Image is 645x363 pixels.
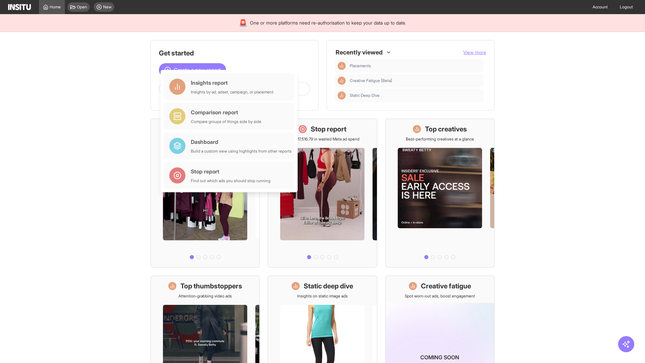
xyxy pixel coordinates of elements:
span: View more [463,49,486,55]
div: Insights [338,62,346,70]
p: Insights on static image ads [297,293,348,299]
p: Attention-grabbing video ads [178,293,232,299]
div: Insights [338,77,346,85]
a: Top creativesBest-performing creatives at a glance [385,119,494,268]
span: Creative Fatigue [Beta] [350,78,481,83]
div: Stop report [191,167,270,175]
div: Comparison report [191,108,261,116]
span: One or more platforms need re-authorisation to keep your data up to date. [250,19,406,26]
button: Create a new report [159,63,226,77]
div: Insights [338,91,346,99]
span: Static Deep Dive [350,93,380,98]
span: Placements [350,63,371,69]
h1: Get started [159,48,310,58]
h1: Top creatives [425,124,467,134]
img: Logo [8,4,31,10]
span: New [103,4,112,10]
span: Placements [350,63,481,69]
span: Create a new report [174,66,221,74]
div: 🚨 [239,18,247,28]
div: Compare groups of things side by side [191,119,261,124]
span: Open [77,4,87,10]
a: Stop reportSave £17,516.79 in wasted Meta ad spend [268,119,377,268]
span: Creative Fatigue [Beta] [350,78,392,83]
span: Home [50,4,61,10]
div: Insights by ad, adset, campaign, or placement [191,89,273,95]
a: What's live nowSee all active ads instantly [150,119,260,268]
div: Insights report [191,79,273,87]
button: View more [463,49,486,56]
h1: Stop report [311,124,346,134]
div: Find out which ads you should stop running [191,178,270,184]
p: Save £17,516.79 in wasted Meta ad spend [286,136,359,142]
h1: Static deep dive [304,281,353,291]
div: Dashboard [191,138,292,146]
p: Best-performing creatives at a glance [406,136,474,142]
span: Static Deep Dive [350,93,481,98]
h1: Top thumbstoppers [180,281,242,291]
div: Build a custom view using highlights from other reports [191,149,292,154]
